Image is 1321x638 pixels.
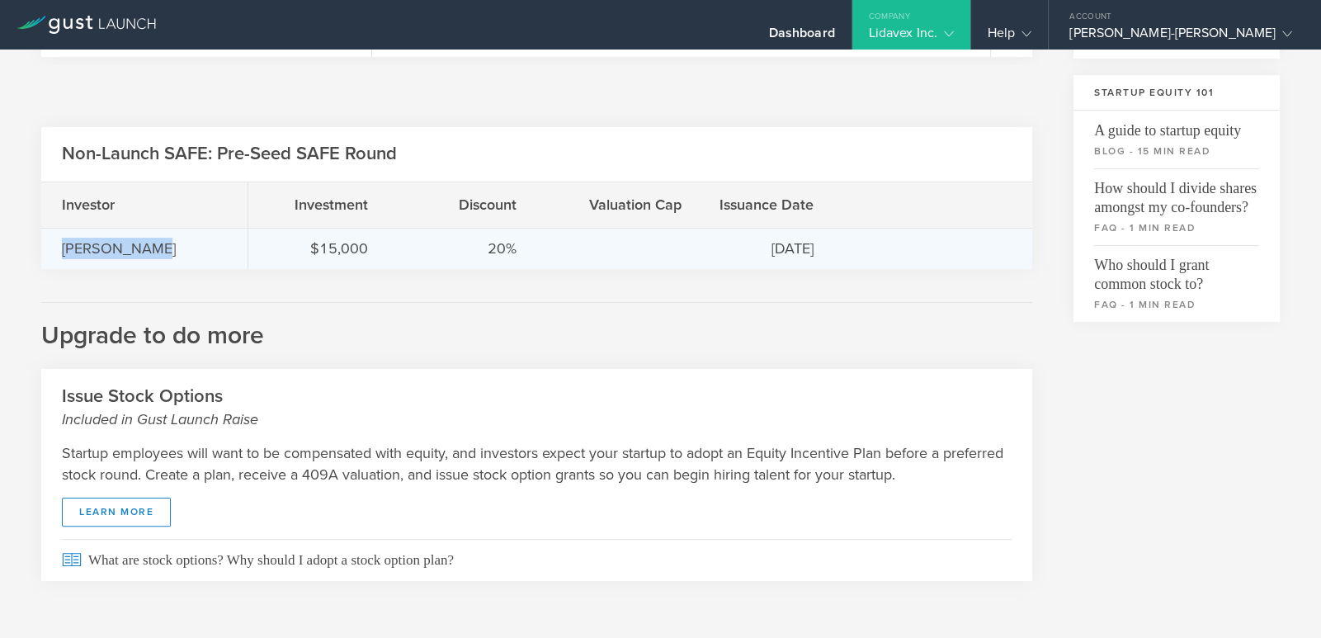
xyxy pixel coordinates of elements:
[62,194,227,215] div: Investor
[269,238,368,259] div: $15,000
[62,409,1012,430] small: Included in Gust Launch Raise
[409,194,517,215] div: Discount
[41,539,1032,581] a: What are stock options? Why should I adopt a stock option plan?
[62,442,1012,485] p: Startup employees will want to be compensated with equity, and investors expect your startup to a...
[62,498,171,527] a: learn more
[41,302,1032,352] h2: Upgrade to do more
[1094,220,1259,235] small: faq - 1 min read
[723,238,814,259] div: [DATE]
[1094,144,1259,158] small: blog - 15 min read
[1238,559,1321,638] iframe: Chat Widget
[1094,245,1259,294] span: Who should I grant common stock to?
[1094,111,1259,140] span: A guide to startup equity
[1073,168,1280,245] a: How should I divide shares amongst my co-founders?faq - 1 min read
[769,25,835,50] div: Dashboard
[723,194,814,215] div: Issuance Date
[1094,168,1259,217] span: How should I divide shares amongst my co-founders?
[558,194,682,215] div: Valuation Cap
[1094,297,1259,312] small: faq - 1 min read
[62,238,227,259] div: [PERSON_NAME]
[1073,111,1280,168] a: A guide to startup equityblog - 15 min read
[1069,25,1292,50] div: [PERSON_NAME]-[PERSON_NAME]
[1073,245,1280,322] a: Who should I grant common stock to?faq - 1 min read
[988,25,1031,50] div: Help
[869,25,954,50] div: Lidavex Inc.
[62,142,397,166] h2: Non-Launch SAFE: Pre-Seed SAFE Round
[409,238,517,259] div: 20%
[62,385,1012,430] h2: Issue Stock Options
[1073,75,1280,111] h3: Startup Equity 101
[269,194,368,215] div: Investment
[62,539,1012,581] span: What are stock options? Why should I adopt a stock option plan?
